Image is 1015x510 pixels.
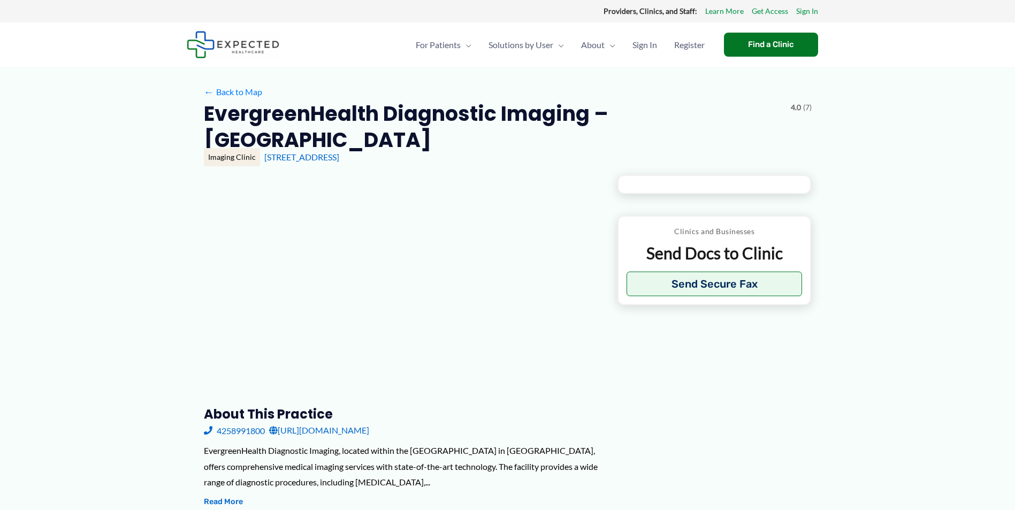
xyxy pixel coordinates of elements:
[187,31,279,58] img: Expected Healthcare Logo - side, dark font, small
[627,272,803,296] button: Send Secure Fax
[605,26,615,64] span: Menu Toggle
[204,422,265,438] a: 4258991800
[461,26,471,64] span: Menu Toggle
[627,225,803,238] p: Clinics and Businesses
[204,496,243,508] button: Read More
[624,26,666,64] a: Sign In
[204,87,214,97] span: ←
[791,101,801,114] span: 4.0
[573,26,624,64] a: AboutMenu Toggle
[553,26,564,64] span: Menu Toggle
[632,26,657,64] span: Sign In
[604,6,697,16] strong: Providers, Clinics, and Staff:
[705,4,744,18] a: Learn More
[204,101,782,153] h2: EvergreenHealth Diagnostic Imaging – [GEOGRAPHIC_DATA]
[666,26,713,64] a: Register
[204,443,600,490] div: EvergreenHealth Diagnostic Imaging, located within the [GEOGRAPHIC_DATA] in [GEOGRAPHIC_DATA], of...
[674,26,705,64] span: Register
[581,26,605,64] span: About
[803,101,812,114] span: (7)
[204,148,260,166] div: Imaging Clinic
[480,26,573,64] a: Solutions by UserMenu Toggle
[724,33,818,57] a: Find a Clinic
[204,84,262,100] a: ←Back to Map
[269,422,369,438] a: [URL][DOMAIN_NAME]
[416,26,461,64] span: For Patients
[407,26,480,64] a: For PatientsMenu Toggle
[407,26,713,64] nav: Primary Site Navigation
[204,406,600,422] h3: About this practice
[627,243,803,264] p: Send Docs to Clinic
[752,4,788,18] a: Get Access
[796,4,818,18] a: Sign In
[489,26,553,64] span: Solutions by User
[264,152,339,162] a: [STREET_ADDRESS]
